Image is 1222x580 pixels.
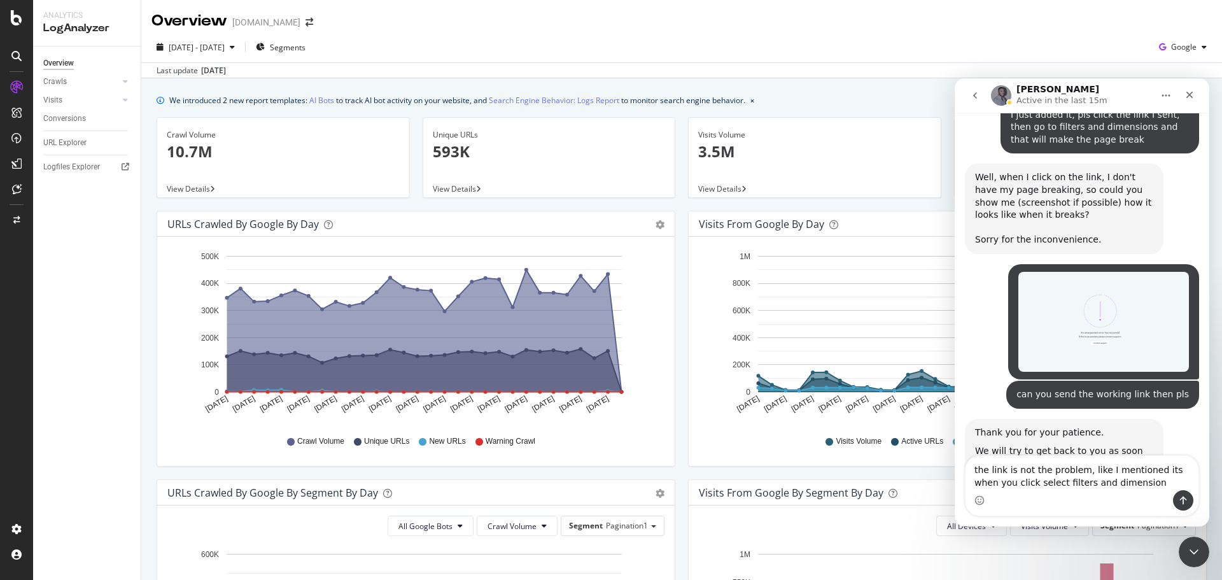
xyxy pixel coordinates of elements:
div: arrow-right-arrow-left [305,18,313,27]
text: [DATE] [367,394,393,414]
p: 593K [433,141,666,162]
text: [DATE] [817,394,843,414]
div: We introduced 2 new report templates: to track AI bot activity on your website, and to monitor se... [169,94,745,107]
span: Google [1171,41,1197,52]
svg: A chart. [699,247,1193,424]
div: Last update [157,65,226,76]
div: Logfiles Explorer [43,160,100,174]
text: [DATE] [258,394,284,414]
p: 3.5M [698,141,931,162]
button: close banner [747,91,757,110]
div: Crawl Volume [167,129,400,141]
div: Visits Volume [698,129,931,141]
text: [DATE] [449,394,474,414]
div: gear [656,489,664,498]
button: Crawl Volume [477,516,558,536]
div: Crawls [43,75,67,88]
text: [DATE] [503,394,529,414]
text: 1M [740,550,750,559]
a: Visits [43,94,119,107]
text: [DATE] [313,394,338,414]
text: [DATE] [231,394,256,414]
text: [DATE] [286,394,311,414]
p: 10.7M [167,141,400,162]
span: All Devices [947,521,986,532]
div: Visits [43,94,62,107]
div: [DOMAIN_NAME] [232,16,300,29]
div: LogAnalyzer [43,21,130,36]
a: Logfiles Explorer [43,160,132,174]
text: 0 [746,388,750,397]
span: All Google Bots [398,521,453,532]
span: Unique URLs [364,436,409,447]
text: 300K [201,306,219,315]
button: All Devices [936,516,1007,536]
button: All Google Bots [388,516,474,536]
span: Segment [569,520,603,531]
a: Overview [43,57,132,70]
div: Visits from Google by day [699,218,824,230]
text: 100K [201,360,219,369]
text: [DATE] [926,394,952,414]
text: 800K [733,279,750,288]
span: View Details [433,183,476,194]
button: Google [1154,37,1212,57]
text: [DATE] [204,394,229,414]
span: New URLs [429,436,465,447]
text: [DATE] [476,394,502,414]
span: Crawl Volume [488,521,537,532]
text: [DATE] [395,394,420,414]
text: [DATE] [899,394,924,414]
span: View Details [167,183,210,194]
button: Segments [251,37,311,57]
text: [DATE] [340,394,365,414]
a: AI Bots [309,94,334,107]
button: [DATE] - [DATE] [151,37,240,57]
div: URLs Crawled by Google By Segment By Day [167,486,378,499]
text: [DATE] [735,394,761,414]
div: Overview [43,57,74,70]
div: Conversions [43,112,86,125]
div: Unique URLs [433,129,666,141]
text: [DATE] [790,394,815,414]
text: [DATE] [530,394,556,414]
span: View Details [698,183,741,194]
svg: A chart. [167,247,661,424]
text: 400K [733,334,750,343]
span: Active URLs [901,436,943,447]
text: [DATE] [558,394,583,414]
span: [DATE] - [DATE] [169,42,225,53]
text: 600K [733,306,750,315]
div: [DATE] [201,65,226,76]
iframe: To enrich screen reader interactions, please activate Accessibility in Grammarly extension settings [955,78,1209,527]
div: URL Explorer [43,136,87,150]
div: Overview [151,10,227,32]
text: [DATE] [421,394,447,414]
a: Conversions [43,112,132,125]
span: Segments [270,42,305,53]
span: Pagination1 [606,520,648,531]
text: 500K [201,252,219,261]
div: Visits from Google By Segment By Day [699,486,883,499]
text: 400K [201,279,219,288]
